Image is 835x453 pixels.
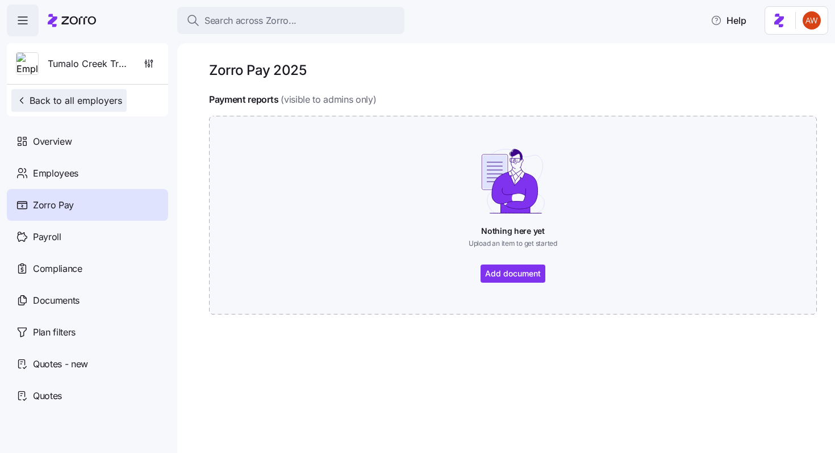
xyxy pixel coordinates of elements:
h4: Payment reports [209,93,278,106]
span: Back to all employers [16,94,122,107]
a: Documents [7,284,168,316]
span: Compliance [33,262,82,276]
a: Quotes [7,380,168,412]
a: Plan filters [7,316,168,348]
span: Quotes - new [33,357,88,371]
span: Search across Zorro... [204,14,297,28]
a: Payroll [7,221,168,253]
span: Plan filters [33,325,76,339]
span: Overview [33,135,72,149]
a: Employees [7,157,168,189]
span: Payroll [33,230,61,244]
span: Quotes [33,389,62,403]
img: 3c671664b44671044fa8929adf5007c6 [803,11,821,30]
button: Help [702,9,755,32]
a: Compliance [7,253,168,284]
span: Employees [33,166,78,181]
span: Tumalo Creek Transportation [48,57,130,71]
span: Zorro Pay [33,198,74,212]
span: Documents [33,293,80,308]
span: (visible to admins only) [281,93,376,107]
a: Overview [7,125,168,157]
button: Back to all employers [11,89,127,112]
span: Help [711,14,746,27]
button: Search across Zorro... [177,7,404,34]
img: Employer logo [16,53,38,75]
a: Quotes - new [7,348,168,380]
h1: Zorro Pay 2025 [209,61,306,79]
a: Zorro Pay [7,189,168,221]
